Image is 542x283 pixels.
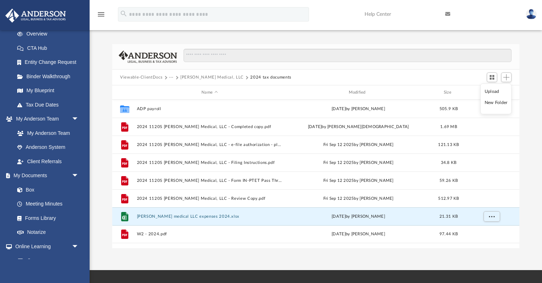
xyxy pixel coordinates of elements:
[10,98,90,112] a: Tax Due Dates
[466,89,516,96] div: id
[285,89,431,96] div: Modified
[439,232,458,236] span: 97.44 KB
[10,197,86,211] a: Meeting Minutes
[137,107,282,111] button: ADP payroll
[480,84,512,114] ul: Add
[10,211,82,225] a: Forms Library
[10,154,86,169] a: Client Referrals
[10,84,86,98] a: My Blueprint
[5,169,86,183] a: My Documentsarrow_drop_down
[286,195,431,202] div: Fri Sep 12 2025 by [PERSON_NAME]
[120,74,162,81] button: Viewable-ClientDocs
[484,211,500,222] button: More options
[485,88,508,95] li: Upload
[286,142,431,148] div: Fri Sep 12 2025 by [PERSON_NAME]
[169,74,174,81] button: ···
[439,107,458,111] span: 505.9 KB
[5,112,86,126] a: My Anderson Teamarrow_drop_down
[286,231,431,237] div: [DATE] by [PERSON_NAME]
[72,112,86,127] span: arrow_drop_down
[97,10,105,19] i: menu
[184,49,512,62] input: Search files and folders
[526,9,537,19] img: User Pic
[137,160,282,165] button: 2024 1120S [PERSON_NAME] Medical, LLC - Filing Instructions.pdf
[10,126,82,140] a: My Anderson Team
[441,161,457,165] span: 34.8 KB
[137,214,282,219] button: [PERSON_NAME] medical LLC expenses 2024.xlsx
[10,27,90,41] a: Overview
[10,140,86,155] a: Anderson System
[286,213,431,220] div: [DATE] by [PERSON_NAME]
[10,41,90,55] a: CTA Hub
[5,239,86,254] a: Online Learningarrow_drop_down
[286,178,431,184] div: Fri Sep 12 2025 by [PERSON_NAME]
[10,225,86,240] a: Notarize
[72,169,86,183] span: arrow_drop_down
[115,89,133,96] div: id
[440,125,457,129] span: 1.69 MB
[180,74,244,81] button: [PERSON_NAME] Medical, LLC
[137,178,282,183] button: 2024 1120S [PERSON_NAME] Medical, LLC - Form IN-PTET Pass Through Entity Tax Election.pdf
[438,143,459,147] span: 121.13 KB
[137,142,282,147] button: 2024 1120S [PERSON_NAME] Medical, LLC - e-file authorization - please sign.pdf
[137,196,282,201] button: 2024 1120S [PERSON_NAME] Medical, LLC - Review Copy.pdf
[438,197,459,201] span: 512.97 KB
[439,214,458,218] span: 21.31 KB
[250,74,291,81] button: 2024 tax documents
[137,232,282,236] button: W2 - 2024.pdf
[286,106,431,112] div: [DATE] by [PERSON_NAME]
[485,99,508,107] li: New Folder
[10,183,82,197] a: Box
[286,160,431,166] div: Fri Sep 12 2025 by [PERSON_NAME]
[97,14,105,19] a: menu
[10,69,90,84] a: Binder Walkthrough
[286,124,431,130] div: [DATE] by [PERSON_NAME][DEMOGRAPHIC_DATA]
[112,100,519,249] div: grid
[10,55,90,70] a: Entity Change Request
[72,239,86,254] span: arrow_drop_down
[120,10,128,18] i: search
[439,179,458,183] span: 59.26 KB
[501,72,512,82] button: Add
[137,89,282,96] div: Name
[487,72,498,82] button: Switch to Grid View
[10,254,86,268] a: Courses
[434,89,463,96] div: Size
[3,9,68,23] img: Anderson Advisors Platinum Portal
[137,124,282,129] button: 2024 1120S [PERSON_NAME] Medical, LLC - Completed copy.pdf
